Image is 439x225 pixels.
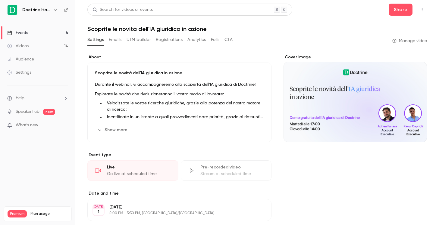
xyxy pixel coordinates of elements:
[107,164,171,170] div: Live
[16,122,38,128] span: What's new
[7,69,31,76] div: Settings
[200,171,264,177] div: Stream at scheduled time
[87,160,178,181] div: LiveGo live at scheduled time
[127,35,151,45] button: UTM builder
[43,109,55,115] span: new
[284,54,427,60] label: Cover image
[105,100,264,113] li: Velocizzate le vostre ricerche giuridiche, grazie alla potenza del nostro motore di ricerca;
[95,91,264,98] p: Esplorate le novità che rivoluzioneranno il vostro modo di lavorare:
[109,211,240,216] p: 5:00 PM - 5:30 PM, [GEOGRAPHIC_DATA]/[GEOGRAPHIC_DATA]
[392,38,427,44] a: Manage video
[98,209,99,215] p: 1
[87,152,271,158] p: Event type
[200,164,264,170] div: Pre-recorded video
[187,35,206,45] button: Analytics
[107,171,171,177] div: Go live at scheduled time
[8,5,17,15] img: Doctrine Italia
[87,25,427,32] h1: Scoprite le novità dell'IA giuridica in azione
[30,211,68,216] span: Plan usage
[7,43,29,49] div: Videos
[284,54,427,142] section: Cover image
[224,35,233,45] button: CTA
[389,4,412,16] button: Share
[93,7,153,13] div: Search for videos or events
[7,30,28,36] div: Events
[61,123,68,128] iframe: Noticeable Trigger
[7,95,68,101] li: help-dropdown-opener
[156,35,183,45] button: Registrations
[93,205,104,209] div: [DATE]
[16,95,24,101] span: Help
[95,70,264,76] p: Scoprite le novità dell'IA giuridica in azione
[211,35,220,45] button: Polls
[95,125,131,135] button: Show more
[105,114,264,120] li: Identificate in un istante a quali provvedimenti dare priorità, grazie ai riassunti automatici;
[87,54,271,60] label: About
[87,190,271,196] label: Date and time
[16,109,39,115] a: SpeakerHub
[8,210,27,217] span: Premium
[95,81,264,88] p: Durante il webinar, vi accompagneremo alla scoperta dell'IA giuridica di Doctrine!
[181,160,272,181] div: Pre-recorded videoStream at scheduled time
[87,35,104,45] button: Settings
[109,35,121,45] button: Emails
[7,56,34,62] div: Audience
[109,204,240,210] p: [DATE]
[22,7,51,13] h6: Doctrine Italia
